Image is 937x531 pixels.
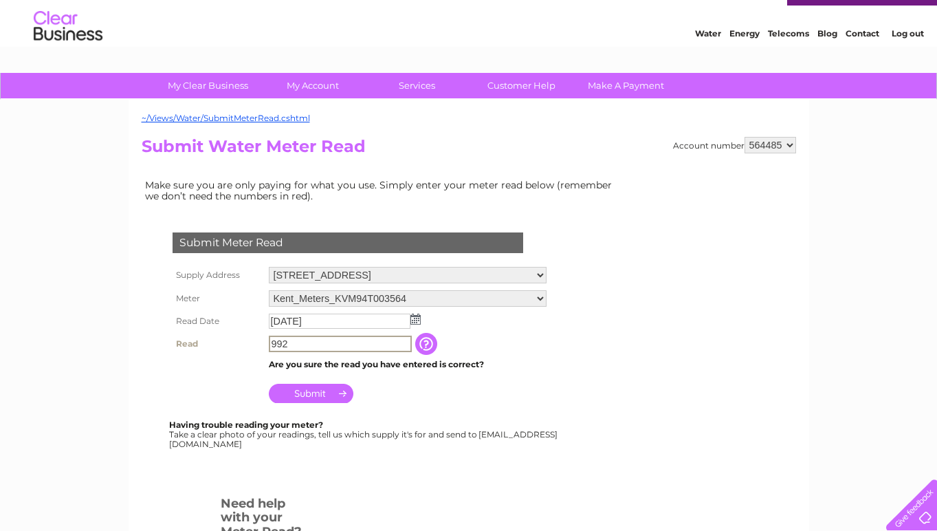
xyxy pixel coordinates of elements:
[144,8,794,67] div: Clear Business is a trading name of Verastar Limited (registered in [GEOGRAPHIC_DATA] No. 3667643...
[892,58,924,69] a: Log out
[142,113,310,123] a: ~/Views/Water/SubmitMeterRead.cshtml
[142,137,796,163] h2: Submit Water Meter Read
[410,314,421,325] img: ...
[173,232,523,253] div: Submit Meter Read
[673,137,796,153] div: Account number
[33,36,103,78] img: logo.png
[142,176,623,205] td: Make sure you are only paying for what you use. Simply enter your meter read below (remember we d...
[169,332,265,356] th: Read
[169,287,265,310] th: Meter
[729,58,760,69] a: Energy
[695,58,721,69] a: Water
[768,58,809,69] a: Telecoms
[817,58,837,69] a: Blog
[415,333,440,355] input: Information
[256,73,369,98] a: My Account
[846,58,879,69] a: Contact
[678,7,773,24] a: 0333 014 3131
[151,73,265,98] a: My Clear Business
[569,73,683,98] a: Make A Payment
[269,384,353,403] input: Submit
[169,263,265,287] th: Supply Address
[265,356,550,373] td: Are you sure the read you have entered is correct?
[169,420,560,448] div: Take a clear photo of your readings, tell us which supply it's for and send to [EMAIL_ADDRESS][DO...
[169,420,323,430] b: Having trouble reading your meter?
[169,310,265,332] th: Read Date
[360,73,474,98] a: Services
[465,73,578,98] a: Customer Help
